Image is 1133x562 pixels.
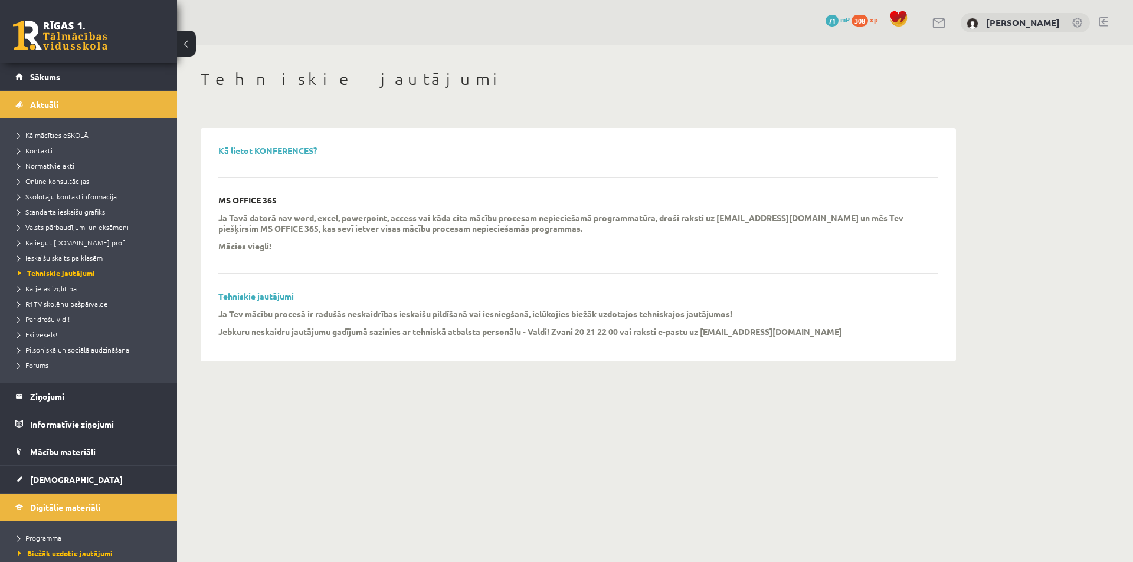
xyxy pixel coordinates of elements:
span: xp [870,15,877,24]
span: Kontakti [18,146,53,155]
a: Normatīvie akti [18,160,165,171]
span: Tehniskie jautājumi [18,268,95,278]
legend: Informatīvie ziņojumi [30,410,162,438]
span: Ieskaišu skaits pa klasēm [18,253,103,262]
p: Ja Tavā datorā nav word, excel, powerpoint, access vai kāda cita mācību procesam nepieciešamā pro... [218,212,921,234]
p: Ja Tev mācību procesā ir radušās neskaidrības ieskaišu pildīšanā vai iesniegšanā, ielūkojies biež... [218,308,732,319]
a: Kā lietot KONFERENCES? [218,145,317,156]
legend: Ziņojumi [30,383,162,410]
a: Standarta ieskaišu grafiks [18,206,165,217]
a: Digitālie materiāli [15,494,162,521]
span: Forums [18,360,48,370]
img: Alise Dilevka [967,18,978,29]
a: R1TV skolēnu pašpārvalde [18,298,165,309]
span: Standarta ieskaišu grafiks [18,207,105,216]
a: Tehniskie jautājumi [218,291,294,301]
a: Informatīvie ziņojumi [15,410,162,438]
a: Esi vesels! [18,329,165,340]
a: Ziņojumi [15,383,162,410]
span: R1TV skolēnu pašpārvalde [18,299,108,308]
a: Par drošu vidi! [18,314,165,324]
a: Mācību materiāli [15,438,162,465]
span: Esi vesels! [18,330,57,339]
span: Sākums [30,71,60,82]
a: Biežāk uzdotie jautājumi [18,548,165,558]
span: 71 [826,15,839,27]
a: 71 mP [826,15,850,24]
span: Pilsoniskā un sociālā audzināšana [18,345,129,354]
a: 308 xp [852,15,883,24]
span: Kā mācīties eSKOLĀ [18,130,89,140]
a: Karjeras izglītība [18,283,165,294]
a: [PERSON_NAME] [986,17,1060,28]
a: Rīgas 1. Tālmācības vidusskola [13,21,107,50]
span: Normatīvie akti [18,161,74,170]
span: Digitālie materiāli [30,502,100,512]
a: Pilsoniskā un sociālā audzināšana [18,344,165,355]
a: Kā iegūt [DOMAIN_NAME] prof [18,237,165,248]
span: Karjeras izglītība [18,284,77,293]
a: Kontakti [18,145,165,156]
p: Jebkuru neskaidru jautājumu gadījumā sazinies ar tehniskā atbalsta personālu - Valdi! [218,326,549,337]
p: Mācies viegli! [218,241,271,251]
a: Programma [18,533,165,543]
a: Aktuāli [15,91,162,118]
a: Skolotāju kontaktinformācija [18,191,165,202]
p: MS OFFICE 365 [218,195,277,205]
span: Skolotāju kontaktinformācija [18,192,117,201]
strong: Zvani 20 21 22 00 vai raksti e-pastu uz [EMAIL_ADDRESS][DOMAIN_NAME] [551,326,842,337]
span: mP [840,15,850,24]
a: Kā mācīties eSKOLĀ [18,130,165,140]
a: Ieskaišu skaits pa klasēm [18,252,165,263]
span: Online konsultācijas [18,176,89,186]
a: Sākums [15,63,162,90]
a: Valsts pārbaudījumi un eksāmeni [18,222,165,232]
span: Biežāk uzdotie jautājumi [18,548,113,558]
a: Online konsultācijas [18,176,165,186]
span: Programma [18,533,61,543]
span: Mācību materiāli [30,446,96,457]
span: Aktuāli [30,99,58,110]
span: Kā iegūt [DOMAIN_NAME] prof [18,238,125,247]
span: [DEMOGRAPHIC_DATA] [30,474,123,485]
span: 308 [852,15,868,27]
a: Forums [18,360,165,370]
span: Par drošu vidi! [18,314,70,324]
h1: Tehniskie jautājumi [201,69,956,89]
a: Tehniskie jautājumi [18,268,165,278]
span: Valsts pārbaudījumi un eksāmeni [18,222,129,232]
a: [DEMOGRAPHIC_DATA] [15,466,162,493]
